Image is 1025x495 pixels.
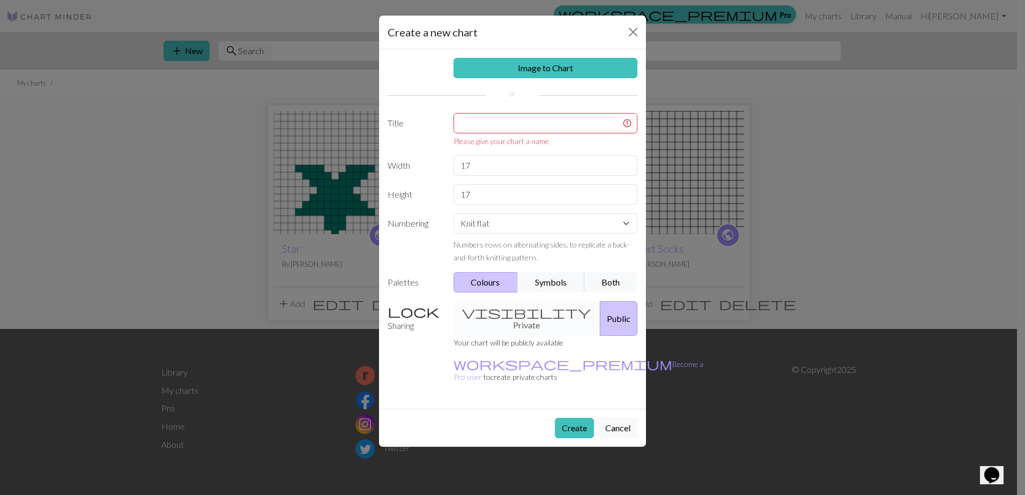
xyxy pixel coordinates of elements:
[454,240,630,262] small: Numbers rows on alternating sides, to replicate a back-and-forth knitting pattern.
[555,418,594,438] button: Create
[454,359,703,381] a: Become a Pro user
[381,113,447,147] label: Title
[600,301,637,336] button: Public
[454,272,518,292] button: Colours
[584,272,638,292] button: Both
[517,272,585,292] button: Symbols
[381,301,447,336] label: Sharing
[381,213,447,264] label: Numbering
[381,155,447,176] label: Width
[454,136,638,147] div: Please give your chart a name
[454,359,703,381] small: to create private charts
[454,58,638,78] a: Image to Chart
[980,452,1014,484] iframe: chat widget
[381,184,447,205] label: Height
[454,338,563,347] small: Your chart will be publicly available
[388,24,478,40] h5: Create a new chart
[598,418,637,438] button: Cancel
[381,272,447,292] label: Palettes
[625,24,642,41] button: Close
[454,356,672,371] span: workspace_premium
